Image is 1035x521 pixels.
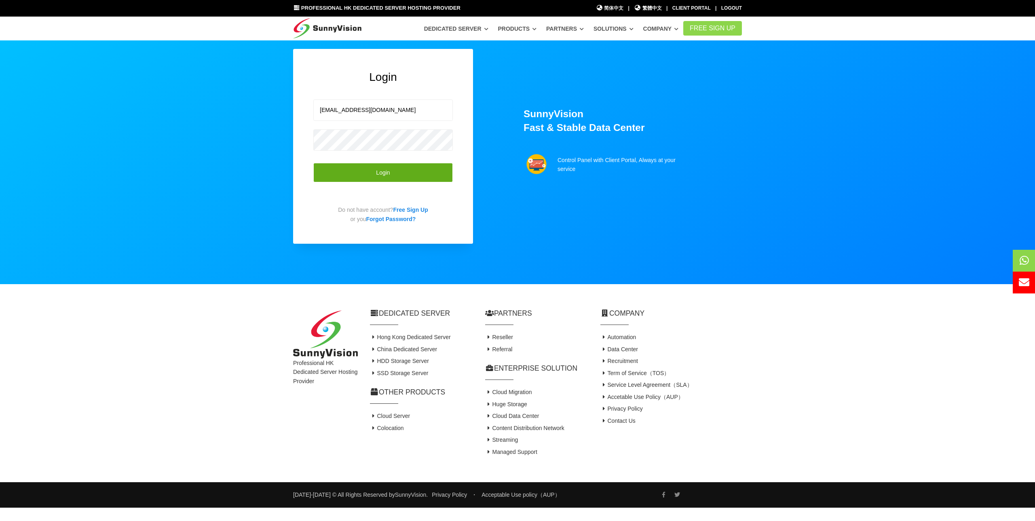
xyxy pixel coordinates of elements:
[432,491,467,498] a: Privacy Policy
[594,21,634,36] a: Solutions
[721,5,742,11] a: Logout
[485,413,539,419] a: Cloud Data Center
[313,69,453,85] h2: Login
[485,389,532,395] a: Cloud Migration
[600,308,742,319] h2: Company
[600,405,643,412] a: Privacy Policy
[672,4,711,12] div: Client Portal
[600,370,670,376] a: Term of Service（TOS）
[482,491,560,498] a: Acceptable Use policy（AUP）
[293,310,358,359] img: SunnyVision Limited
[558,156,684,174] p: Control Panel with Client Portal, Always at your service
[366,216,416,222] a: Forgot Password?
[485,346,512,352] a: Referral
[600,358,638,364] a: Recruitment
[370,413,410,419] a: Cloud Server
[370,370,428,376] a: SSD Storage Server
[715,4,716,12] li: |
[424,21,488,36] a: Dedicated Server
[485,401,527,407] a: Huge Storage
[526,154,547,174] img: support.png
[643,21,679,36] a: Company
[600,418,636,424] a: Contact Us
[395,491,427,498] a: SunnyVision
[287,310,364,458] div: Professional HK Dedicated Server Hosting Provider
[313,163,453,183] button: Login
[471,491,477,498] span: ・
[546,21,584,36] a: Partners
[498,21,537,36] a: Products
[370,346,437,352] a: China Dedicated Server
[666,4,667,12] li: |
[370,358,429,364] a: HDD Storage Server
[485,437,518,443] a: Streaming
[301,5,460,11] span: Professional HK Dedicated Server Hosting Provider
[485,425,564,431] a: Content Distribution Network
[600,382,693,388] a: Service Level Agreement（SLA）
[370,387,473,397] h2: Other Products
[600,346,638,352] a: Data Center
[600,394,684,400] a: Accetable Use Policy（AUP）
[485,308,588,319] h2: Partners
[313,205,453,224] p: Do not have account? or you
[628,4,629,12] li: |
[524,107,742,135] h1: SunnyVision Fast & Stable Data Center
[596,4,624,12] a: 简体中文
[313,99,453,121] input: Email
[370,308,473,319] h2: Dedicated Server
[293,490,428,499] small: [DATE]-[DATE] © All Rights Reserved by .
[370,425,404,431] a: Colocation
[485,334,513,340] a: Reseller
[393,207,428,213] a: Free Sign Up
[634,4,662,12] a: 繁體中文
[600,334,636,340] a: Automation
[485,449,537,455] a: Managed Support
[370,334,451,340] a: Hong Kong Dedicated Server
[683,21,742,36] a: FREE Sign Up
[485,363,588,373] h2: Enterprise Solution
